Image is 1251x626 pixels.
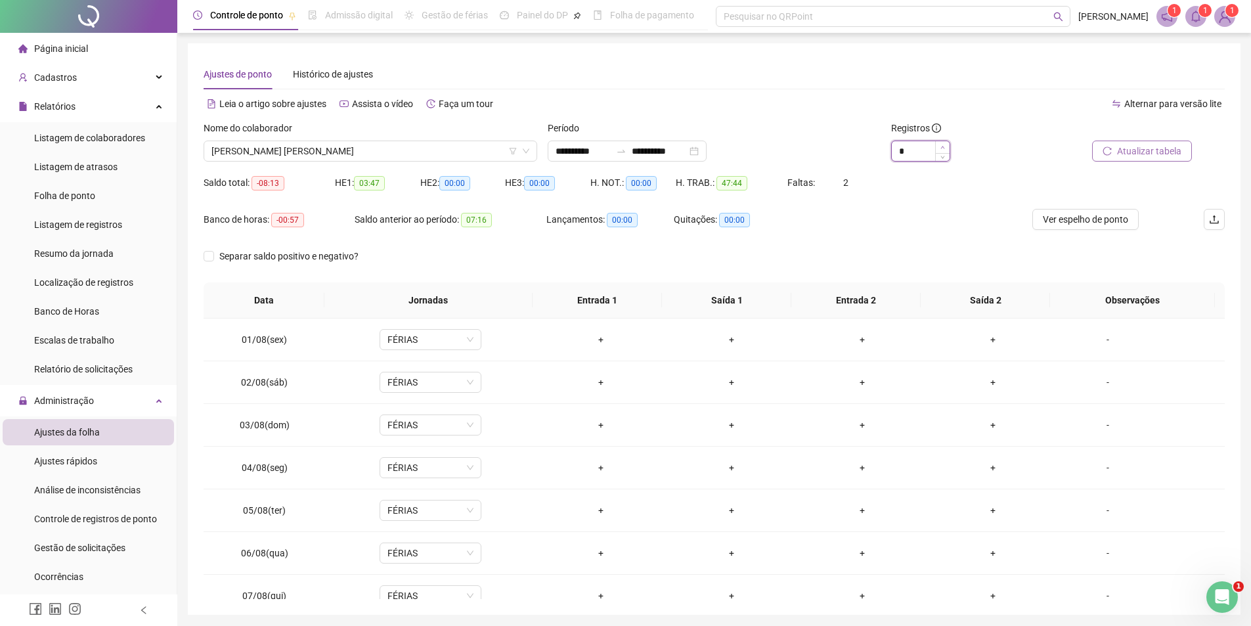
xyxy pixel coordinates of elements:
span: Painel do DP [517,10,568,20]
span: 00:00 [607,213,638,227]
span: Gestão de férias [422,10,488,20]
div: Banco de horas: [204,212,355,227]
div: + [938,503,1048,518]
span: lock [18,396,28,405]
span: filter [509,147,517,155]
span: Folha de ponto [34,190,95,201]
span: Ocorrências [34,571,83,582]
span: Listagem de registros [34,219,122,230]
span: down [522,147,530,155]
span: -08:13 [252,176,284,190]
span: file-text [207,99,216,108]
span: swap [1112,99,1121,108]
span: Observações [1061,293,1204,307]
span: home [18,44,28,53]
span: Registros [891,121,941,135]
span: book [593,11,602,20]
span: 04/08(seg) [242,462,288,473]
span: 2 [843,177,848,188]
div: + [677,546,787,560]
sup: Atualize o seu contato no menu Meus Dados [1225,4,1239,17]
span: 1 [1203,6,1208,15]
span: Banco de Horas [34,306,99,317]
div: + [677,589,787,603]
span: Escalas de trabalho [34,335,114,346]
span: 02/08(sáb) [241,377,288,388]
div: + [938,332,1048,347]
span: FÉRIAS [387,330,473,349]
div: + [938,546,1048,560]
span: Histórico de ajustes [293,69,373,79]
span: 00:00 [719,213,750,227]
span: bell [1190,11,1202,22]
div: + [938,460,1048,475]
div: HE 2: [420,175,506,190]
img: 66607 [1215,7,1235,26]
span: Admissão digital [325,10,393,20]
div: - [1069,460,1147,475]
span: 1 [1230,6,1235,15]
span: 00:00 [439,176,470,190]
sup: 1 [1198,4,1212,17]
span: Folha de pagamento [610,10,694,20]
span: left [139,606,148,615]
span: pushpin [288,12,296,20]
div: Quitações: [674,212,801,227]
span: instagram [68,602,81,615]
span: Ver espelho de ponto [1043,212,1128,227]
span: Faça um tour [439,99,493,109]
span: Gestão de solicitações [34,543,125,553]
span: Página inicial [34,43,88,54]
span: Administração [34,395,94,406]
span: Increase Value [935,141,950,153]
label: Período [548,121,588,135]
div: + [546,503,656,518]
div: H. TRAB.: [676,175,787,190]
span: FÉRIAS [387,372,473,392]
span: swap-right [616,146,626,156]
th: Saída 2 [921,282,1050,319]
span: user-add [18,73,28,82]
span: file-done [308,11,317,20]
span: 00:00 [626,176,657,190]
th: Entrada 1 [533,282,662,319]
span: JOSE CARLOS RAMOS [211,141,529,161]
div: - [1069,546,1147,560]
div: + [546,418,656,432]
div: - [1069,375,1147,390]
span: FÉRIAS [387,586,473,606]
span: [PERSON_NAME] [1078,9,1149,24]
div: Saldo anterior ao período: [355,212,546,227]
span: Faltas: [787,177,817,188]
th: Data [204,282,324,319]
span: info-circle [932,123,941,133]
span: to [616,146,626,156]
div: Saldo total: [204,175,335,190]
div: HE 3: [505,175,590,190]
span: Localização de registros [34,277,133,288]
span: 1 [1172,6,1177,15]
span: Ajustes rápidos [34,456,97,466]
div: + [938,375,1048,390]
div: - [1069,589,1147,603]
span: Análise de inconsistências [34,485,141,495]
div: + [808,503,917,518]
div: + [808,332,917,347]
span: pushpin [573,12,581,20]
span: dashboard [500,11,509,20]
span: Resumo da jornada [34,248,114,259]
span: 47:44 [716,176,747,190]
div: + [546,332,656,347]
span: facebook [29,602,42,615]
button: Ver espelho de ponto [1032,209,1139,230]
iframe: Intercom live chat [1206,581,1238,613]
label: Nome do colaborador [204,121,301,135]
span: Ajustes de ponto [204,69,272,79]
span: file [18,102,28,111]
div: + [938,589,1048,603]
div: + [546,375,656,390]
span: sun [405,11,414,20]
div: - [1069,332,1147,347]
span: 07/08(qui) [242,591,286,601]
div: Lançamentos: [546,212,674,227]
